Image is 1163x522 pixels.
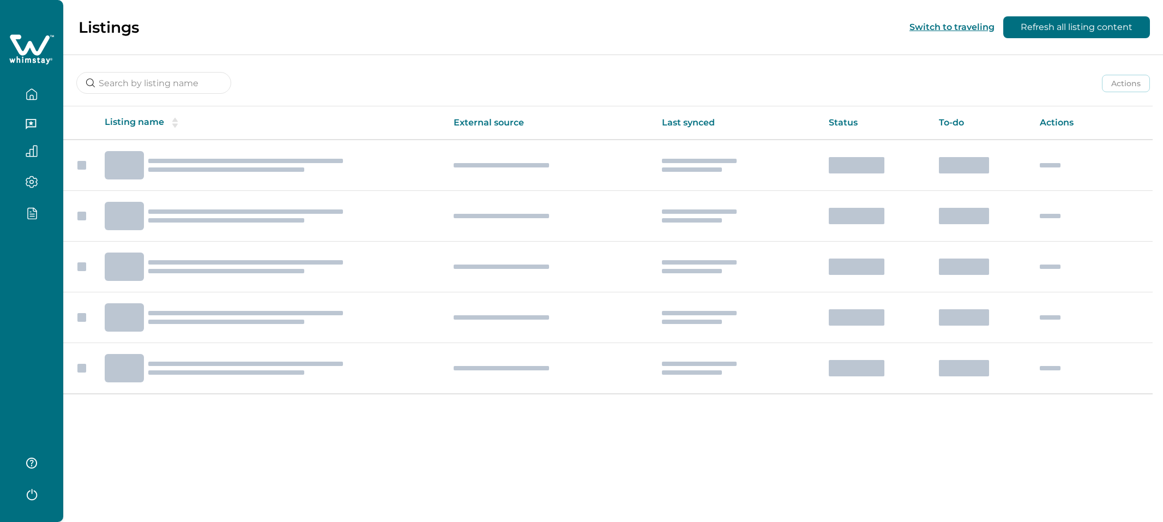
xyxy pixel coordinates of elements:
button: Switch to traveling [909,22,995,32]
th: Actions [1031,106,1153,140]
button: Actions [1102,75,1150,92]
th: Status [820,106,930,140]
th: Listing name [96,106,445,140]
th: Last synced [653,106,820,140]
input: Search by listing name [76,72,231,94]
th: External source [445,106,653,140]
p: Listings [79,18,139,37]
button: Refresh all listing content [1003,16,1150,38]
button: sorting [164,117,186,128]
th: To-do [930,106,1031,140]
